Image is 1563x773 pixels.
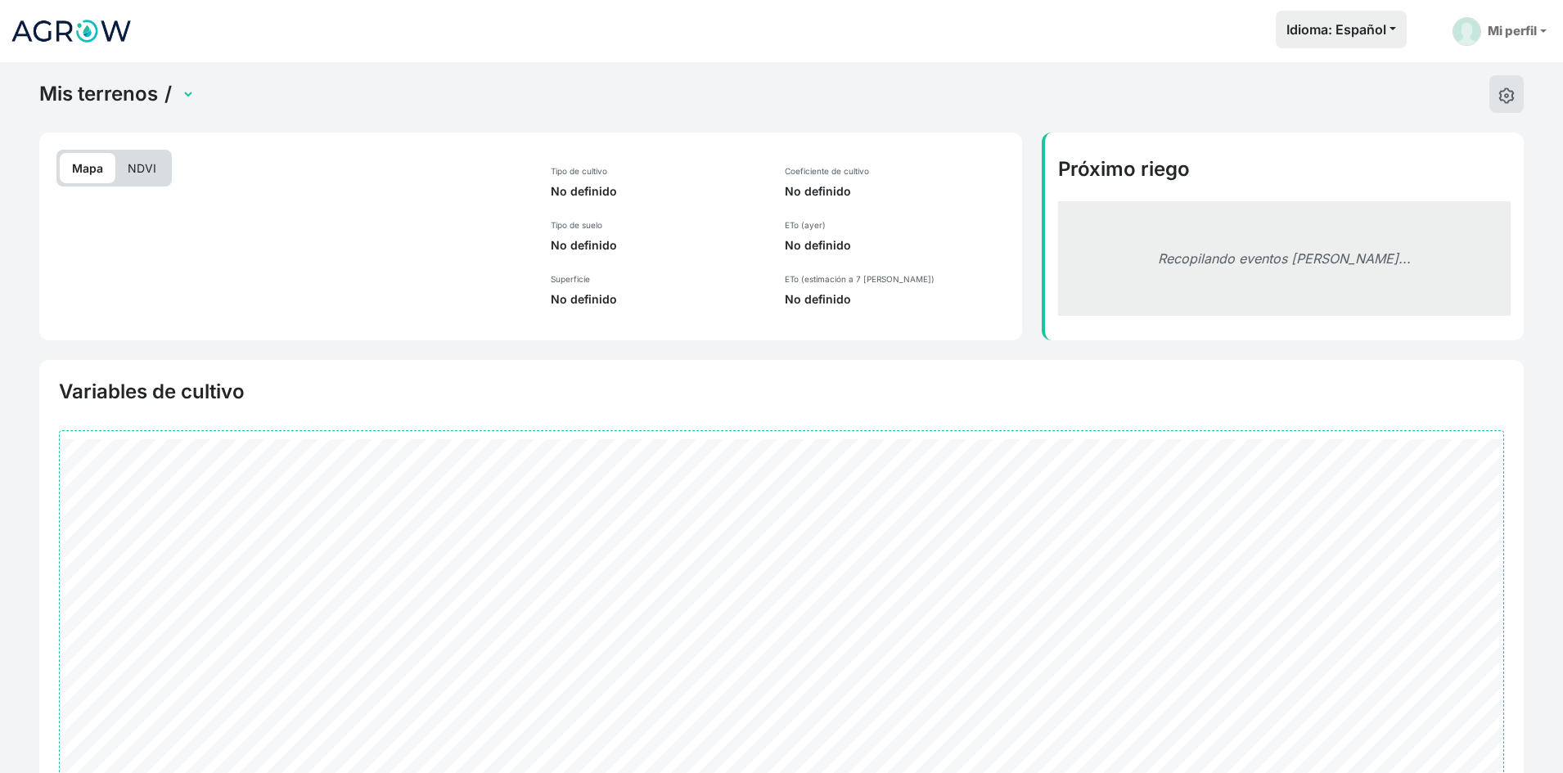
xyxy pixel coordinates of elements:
p: ETo (estimación a 7 [PERSON_NAME]) [785,273,1009,285]
em: Recopilando eventos [PERSON_NAME]... [1158,250,1411,267]
p: Mapa [60,153,115,183]
h4: Próximo riego [1058,157,1511,182]
p: Tipo de suelo [551,219,765,231]
p: No definido [551,291,765,308]
p: Superficie [551,273,765,285]
p: NDVI [115,153,169,183]
p: No definido [785,291,1009,308]
a: Mis terrenos [39,82,158,106]
p: No definido [551,237,765,254]
p: Coeficiente de cultivo [785,165,1009,177]
p: No definido [785,183,1009,200]
a: Mi perfil [1446,11,1553,52]
img: User [1453,17,1481,46]
button: Idioma: Español [1276,11,1407,48]
p: No definido [785,237,1009,254]
select: Terrain Selector [178,82,195,107]
img: edit [1498,88,1515,104]
p: Tipo de cultivo [551,165,765,177]
img: Agrow Analytics [10,11,133,52]
h4: Variables de cultivo [59,380,245,404]
p: ETo (ayer) [785,219,1009,231]
p: No definido [551,183,765,200]
span: / [164,82,172,106]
